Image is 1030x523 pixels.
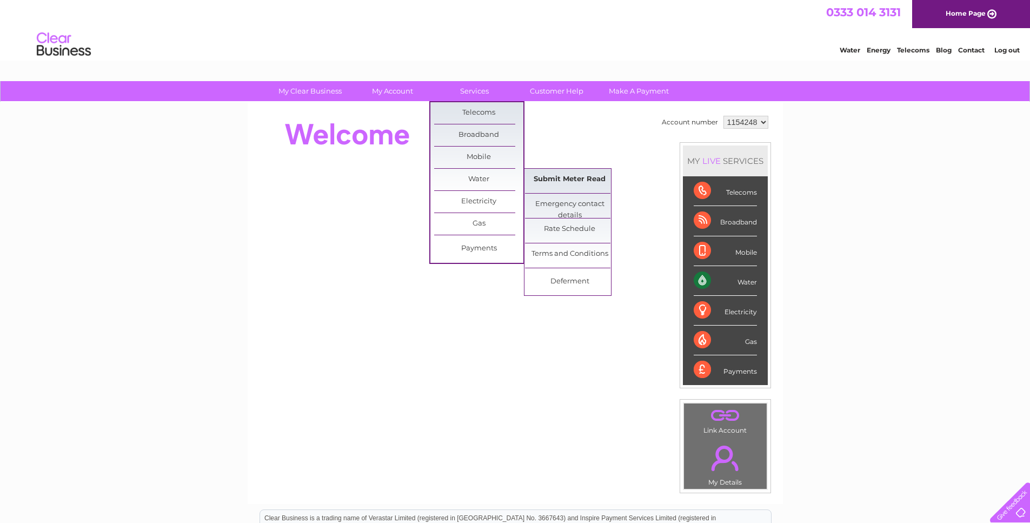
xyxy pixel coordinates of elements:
[434,102,523,124] a: Telecoms
[434,124,523,146] a: Broadband
[525,169,614,190] a: Submit Meter Read
[525,243,614,265] a: Terms and Conditions
[36,28,91,61] img: logo.png
[840,46,860,54] a: Water
[659,113,721,131] td: Account number
[430,81,519,101] a: Services
[897,46,929,54] a: Telecoms
[694,326,757,355] div: Gas
[265,81,355,101] a: My Clear Business
[994,46,1020,54] a: Log out
[434,238,523,260] a: Payments
[434,213,523,235] a: Gas
[348,81,437,101] a: My Account
[694,206,757,236] div: Broadband
[694,236,757,266] div: Mobile
[936,46,952,54] a: Blog
[683,436,767,489] td: My Details
[958,46,985,54] a: Contact
[867,46,891,54] a: Energy
[525,271,614,293] a: Deferment
[687,406,764,425] a: .
[687,439,764,477] a: .
[826,5,901,19] a: 0333 014 3131
[694,266,757,296] div: Water
[683,145,768,176] div: MY SERVICES
[512,81,601,101] a: Customer Help
[434,191,523,213] a: Electricity
[694,176,757,206] div: Telecoms
[683,403,767,437] td: Link Account
[525,219,614,240] a: Rate Schedule
[594,81,683,101] a: Make A Payment
[694,296,757,326] div: Electricity
[260,6,771,52] div: Clear Business is a trading name of Verastar Limited (registered in [GEOGRAPHIC_DATA] No. 3667643...
[434,169,523,190] a: Water
[434,147,523,168] a: Mobile
[694,355,757,385] div: Payments
[525,194,614,215] a: Emergency contact details
[700,156,723,166] div: LIVE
